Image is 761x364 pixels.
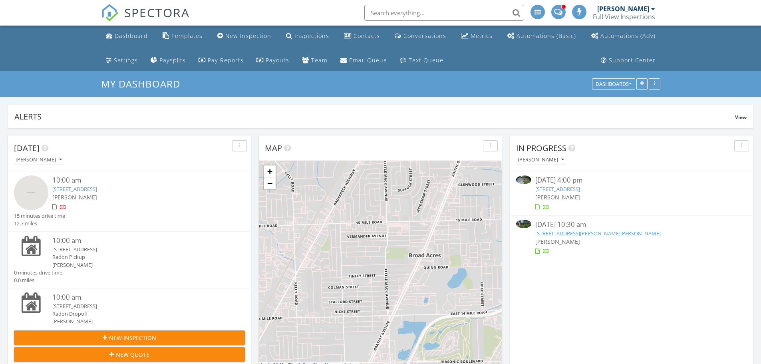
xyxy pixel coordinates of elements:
button: [PERSON_NAME] [14,155,64,165]
span: Map [265,143,282,153]
a: Automations (Advanced) [588,29,659,44]
span: In Progress [516,143,566,153]
div: New Inspection [225,32,271,40]
a: 10:00 am [STREET_ADDRESS] Radon Pickup [PERSON_NAME] 0 minutes drive time 0.0 miles [14,236,245,284]
div: Team [311,56,328,64]
div: 12.7 miles [14,220,65,227]
div: Radon Dropoff [52,310,226,318]
span: [PERSON_NAME] [535,193,580,201]
a: 10:00 am [STREET_ADDRESS] Radon Dropoff [PERSON_NAME] 0 minutes drive time 0.0 miles [14,292,245,341]
a: Inspections [283,29,332,44]
button: [PERSON_NAME] [516,155,566,165]
input: Search everything... [364,5,524,21]
div: [DATE] 4:00 pm [535,175,728,185]
div: [PERSON_NAME] [52,261,226,269]
div: Inspections [294,32,329,40]
div: [PERSON_NAME] [16,157,62,163]
div: Radon Pickup [52,253,226,261]
span: [PERSON_NAME] [535,238,580,245]
div: [STREET_ADDRESS] [52,302,226,310]
div: Payouts [266,56,289,64]
a: Conversations [391,29,449,44]
div: Paysplits [159,56,186,64]
div: Dashboards [596,82,632,87]
img: The Best Home Inspection Software - Spectora [101,4,119,22]
div: 10:00 am [52,236,226,246]
a: 10:00 am [STREET_ADDRESS] [PERSON_NAME] 15 minutes drive time 12.7 miles [14,175,245,227]
span: New Inspection [109,334,156,342]
span: New Quote [116,350,149,359]
div: 10:00 am [52,175,226,185]
div: [PERSON_NAME] [597,5,649,13]
img: 9274674%2Fcover_photos%2FNz6kuZwRDZDTl8nMrNww%2Fsmall.jpeg [516,220,531,228]
div: [STREET_ADDRESS] [52,246,226,253]
a: Dashboard [103,29,151,44]
a: Email Queue [337,53,390,68]
a: [STREET_ADDRESS] [535,185,580,193]
div: Email Queue [349,56,387,64]
span: [DATE] [14,143,40,153]
a: Support Center [598,53,659,68]
div: Settings [114,56,138,64]
a: Settings [103,53,141,68]
a: [DATE] 10:30 am [STREET_ADDRESS][PERSON_NAME][PERSON_NAME] [PERSON_NAME] [516,220,747,255]
div: Automations (Basic) [517,32,576,40]
a: Team [299,53,331,68]
div: Alerts [14,111,735,122]
div: Contacts [354,32,380,40]
a: New Inspection [214,29,274,44]
a: Payouts [253,53,292,68]
button: New Quote [14,347,245,362]
img: streetview [14,175,48,210]
a: SPECTORA [101,11,190,28]
div: [DATE] 10:30 am [535,220,728,230]
div: 0.0 miles [14,276,62,284]
span: View [735,114,747,121]
a: [STREET_ADDRESS][PERSON_NAME][PERSON_NAME] [535,230,661,237]
div: Support Center [609,56,656,64]
a: Contacts [341,29,383,44]
a: Zoom in [264,165,276,177]
div: [PERSON_NAME] [52,318,226,325]
a: Zoom out [264,177,276,189]
a: Pay Reports [195,53,247,68]
a: [DATE] 4:00 pm [STREET_ADDRESS] [PERSON_NAME] [516,175,747,211]
a: My Dashboard [101,77,187,90]
div: Full View Inspections [593,13,655,21]
span: [PERSON_NAME] [52,193,97,201]
button: Dashboards [592,79,635,90]
div: Text Queue [409,56,443,64]
a: Templates [159,29,206,44]
div: Pay Reports [208,56,244,64]
div: Dashboard [115,32,148,40]
a: [STREET_ADDRESS] [52,185,97,193]
span: SPECTORA [124,4,190,21]
button: New Inspection [14,330,245,345]
a: Metrics [458,29,496,44]
div: Conversations [403,32,446,40]
div: 15 minutes drive time [14,212,65,220]
div: 0 minutes drive time [14,269,62,276]
div: 10:00 am [52,292,226,302]
a: Paysplits [147,53,189,68]
div: Automations (Adv) [600,32,656,40]
div: Metrics [471,32,493,40]
div: Templates [171,32,203,40]
div: [PERSON_NAME] [518,157,564,163]
a: Automations (Basic) [504,29,579,44]
img: 9351874%2Fcover_photos%2Fn3kouK10nfgn7pCA4oC4%2Fsmall.jpeg [516,175,531,184]
a: Text Queue [397,53,447,68]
